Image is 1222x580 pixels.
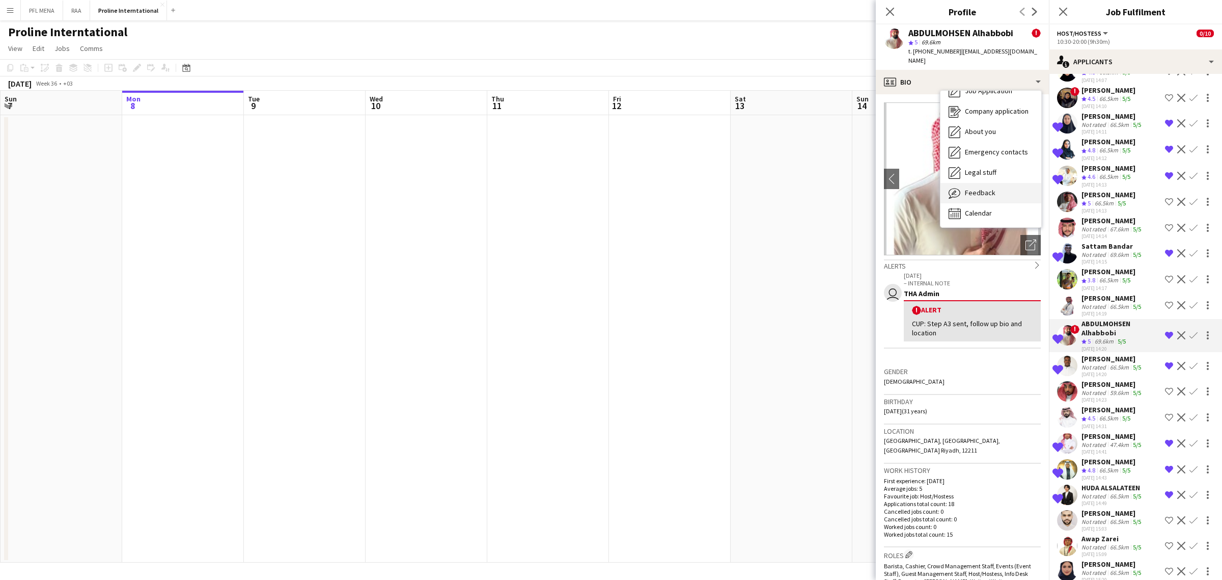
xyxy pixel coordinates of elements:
p: Worked jobs total count: 15 [884,531,1041,538]
img: Crew avatar or photo [884,102,1041,255]
div: [PERSON_NAME] [1081,216,1143,225]
span: Sat [735,94,746,103]
div: [DATE] 15:09 [1081,551,1143,558]
a: View [4,42,26,55]
span: 11 [490,100,504,112]
span: Jobs [54,44,70,53]
span: Job Application [965,86,1012,95]
div: Not rated [1081,225,1108,233]
span: 4.8 [1088,146,1095,154]
app-skills-label: 5/5 [1133,569,1141,576]
span: 4.6 [1088,173,1095,180]
div: Legal stuff [940,163,1041,183]
span: 12 [612,100,621,112]
span: 8 [125,100,141,112]
h3: Work history [884,466,1041,475]
div: Not rated [1081,303,1108,310]
div: 10:30-20:00 (9h30m) [1057,38,1214,45]
span: Thu [491,94,504,103]
app-skills-label: 5/5 [1133,389,1141,397]
span: Tue [248,94,260,103]
div: [DATE] 14:13 [1081,181,1135,188]
div: Calendar [940,203,1041,224]
p: Worked jobs count: 0 [884,523,1041,531]
h3: Roles [884,549,1041,560]
span: Fri [613,94,621,103]
span: [GEOGRAPHIC_DATA], [GEOGRAPHIC_DATA], [GEOGRAPHIC_DATA] Riyadh, 12211 [884,437,1000,454]
div: 66.5km [1108,121,1131,128]
span: Legal stuff [965,168,996,177]
div: Job Application [940,81,1041,101]
div: Emergency contacts [940,142,1041,163]
div: THA Admin [904,289,1041,298]
div: [PERSON_NAME] [1081,86,1135,95]
app-skills-label: 5/5 [1122,466,1130,474]
div: [DATE] 14:20 [1081,346,1161,352]
span: ! [1070,325,1079,334]
div: Not rated [1081,363,1108,371]
span: 3.8 [1088,276,1095,284]
button: Proline Interntational [90,1,167,20]
span: 69.6km [920,38,942,46]
div: [DATE] 14:13 [1081,207,1135,214]
div: 66.5km [1108,363,1131,371]
div: Applicants [1049,49,1222,74]
app-skills-label: 5/5 [1122,414,1130,422]
div: Bio [876,70,1049,94]
app-skills-label: 5/5 [1133,121,1141,128]
div: [DATE] 14:17 [1081,285,1135,292]
div: Sattam Bandar [1081,242,1143,251]
div: 66.5km [1108,303,1131,310]
span: 5 [914,38,918,46]
span: [DATE] (31 years) [884,407,927,415]
app-skills-label: 5/5 [1122,173,1130,180]
app-skills-label: 5/5 [1133,363,1141,371]
app-skills-label: 5/5 [1133,492,1141,500]
app-skills-label: 5/5 [1122,276,1130,284]
span: Edit [33,44,44,53]
div: [PERSON_NAME] [1081,354,1143,363]
span: Sun [5,94,17,103]
div: CUP: Step A3 sent, follow up bio and location [912,319,1033,337]
span: 4.8 [1088,466,1095,474]
button: Host/Hostess [1057,30,1109,37]
h3: Location [884,427,1041,436]
span: 4.5 [1088,414,1095,422]
div: [DATE] 14:23 [1081,397,1143,403]
div: [DATE] 14:14 [1081,233,1143,240]
app-skills-label: 5/5 [1133,303,1141,310]
div: [DATE] 14:15 [1081,258,1143,265]
span: 9 [246,100,260,112]
app-skills-label: 5/5 [1118,337,1126,345]
div: 66.5km [1097,414,1120,423]
h3: Job Fulfilment [1049,5,1222,18]
button: PFL MENA [21,1,63,20]
div: Not rated [1081,569,1108,576]
div: 66.5km [1097,466,1120,475]
div: +03 [63,80,73,87]
div: About you [940,122,1041,142]
div: [PERSON_NAME] [1081,137,1135,146]
div: 66.5km [1097,95,1120,103]
div: [DATE] 14:11 [1081,128,1143,135]
div: ABDULMOHSEN Alhabbobi [908,29,1013,38]
div: 47.4km [1108,441,1131,449]
div: Not rated [1081,251,1108,258]
h3: Birthday [884,397,1041,406]
span: Company application [965,107,1029,116]
app-skills-label: 5/5 [1133,441,1141,449]
span: Mon [126,94,141,103]
button: RAA [63,1,90,20]
div: [PERSON_NAME] [1081,457,1135,466]
div: 66.5km [1108,543,1131,551]
div: Not rated [1081,492,1108,500]
div: [PERSON_NAME] [1081,405,1135,414]
div: [PERSON_NAME] [1081,112,1143,121]
span: 5 [1088,199,1091,207]
div: Alert [912,305,1033,315]
p: [DATE] [904,272,1041,279]
div: [PERSON_NAME] [1081,294,1143,303]
p: Cancelled jobs total count: 0 [884,515,1041,523]
span: Emergency contacts [965,147,1028,156]
span: 10 [368,100,383,112]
